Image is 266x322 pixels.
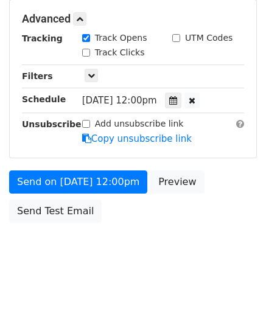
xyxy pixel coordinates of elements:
a: Send on [DATE] 12:00pm [9,170,147,194]
strong: Unsubscribe [22,119,82,129]
strong: Tracking [22,33,63,43]
a: Preview [150,170,204,194]
strong: Filters [22,71,53,81]
label: Add unsubscribe link [95,117,184,130]
label: Track Clicks [95,46,145,59]
strong: Schedule [22,94,66,104]
span: [DATE] 12:00pm [82,95,157,106]
label: UTM Codes [185,32,233,44]
a: Copy unsubscribe link [82,133,192,144]
iframe: Chat Widget [205,264,266,322]
a: Send Test Email [9,200,102,223]
label: Track Opens [95,32,147,44]
h5: Advanced [22,12,244,26]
